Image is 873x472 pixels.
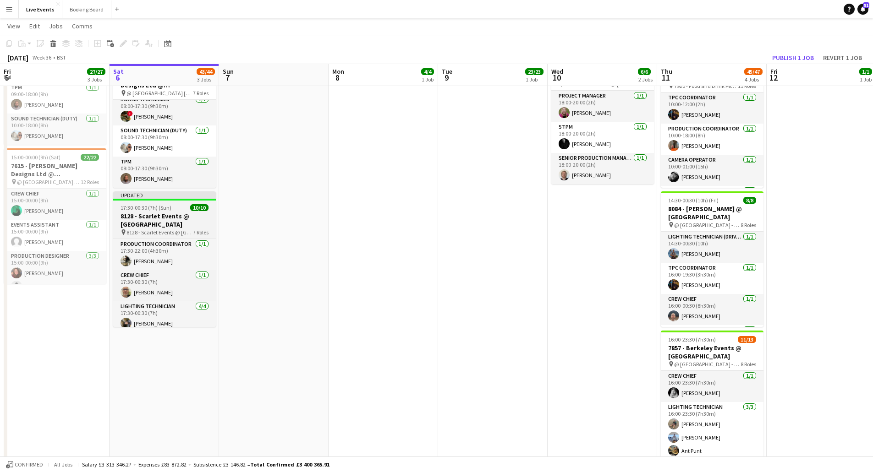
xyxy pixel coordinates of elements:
[81,179,99,185] span: 12 Roles
[190,204,209,211] span: 10/10
[81,154,99,161] span: 22/22
[769,52,818,64] button: Publish 1 job
[4,148,106,284] app-job-card: 15:00-00:00 (9h) (Sat)22/227615 - [PERSON_NAME] Designs Ltd @ [GEOGRAPHIC_DATA] @ [GEOGRAPHIC_DAT...
[442,67,452,76] span: Tue
[62,0,111,18] button: Booking Board
[26,20,44,32] a: Edit
[82,461,329,468] div: Salary £3 313 346.27 + Expenses £83 872.82 + Subsistence £3 146.82 =
[661,191,763,327] app-job-card: 14:30-00:30 (10h) (Fri)8/88084 - [PERSON_NAME] @ [GEOGRAPHIC_DATA] @ [GEOGRAPHIC_DATA] - 80848 Ro...
[551,91,654,122] app-card-role: Project Manager1/118:00-20:00 (2h)[PERSON_NAME]
[551,50,654,184] app-job-card: 18:00-20:00 (2h)3/37946 - Pensa Events @ [GEOGRAPHIC_DATA] 7946 - Pensa Events @ [GEOGRAPHIC_DATA...
[45,20,66,32] a: Jobs
[126,90,193,97] span: @ [GEOGRAPHIC_DATA] [GEOGRAPHIC_DATA] - 8099
[113,212,216,228] h3: 8128 - Scarlet Events @ [GEOGRAPHIC_DATA]
[121,204,171,211] span: 17:30-00:30 (7h) (Sun)
[193,90,209,97] span: 7 Roles
[113,67,124,76] span: Sat
[743,197,756,204] span: 8/8
[744,68,763,75] span: 45/47
[113,239,216,270] app-card-role: Production Coordinator1/117:30-22:00 (4h30m)[PERSON_NAME]
[819,52,866,64] button: Revert 1 job
[4,220,106,251] app-card-role: Events Assistant1/115:00-00:00 (9h)[PERSON_NAME]
[661,186,763,217] app-card-role: [PERSON_NAME]1/1
[769,72,778,83] span: 12
[661,124,763,155] app-card-role: Production Coordinator1/110:00-18:00 (8h)[PERSON_NAME]
[661,331,763,466] app-job-card: 16:00-23:30 (7h30m)11/137857 - Berkeley Events @ [GEOGRAPHIC_DATA] @ [GEOGRAPHIC_DATA] - 78578 Ro...
[113,94,216,125] app-card-role: Sound Technician1/108:00-17:30 (9h30m)![PERSON_NAME]
[52,461,74,468] span: All jobs
[661,294,763,325] app-card-role: Crew Chief1/116:00-00:30 (8h30m)[PERSON_NAME]
[113,52,216,188] div: In progress08:00-17:30 (9h30m)7/78099 - [PERSON_NAME] Designs Ltd @ [GEOGRAPHIC_DATA] @ [GEOGRAPH...
[19,0,62,18] button: Live Events
[127,111,133,116] span: !
[741,361,756,368] span: 8 Roles
[661,263,763,294] app-card-role: TPC Coordinator1/116:00-19:30 (3h30m)[PERSON_NAME]
[674,361,741,368] span: @ [GEOGRAPHIC_DATA] - 7857
[4,114,106,145] app-card-role: Sound Technician (Duty)1/110:00-18:00 (8h)[PERSON_NAME]
[4,251,106,309] app-card-role: Production Designer3/315:00-00:00 (9h)[PERSON_NAME][PERSON_NAME]
[331,72,344,83] span: 8
[7,53,28,62] div: [DATE]
[738,336,756,343] span: 11/13
[197,68,215,75] span: 43/44
[113,157,216,188] app-card-role: TPM1/108:00-17:30 (9h30m)[PERSON_NAME]
[638,76,653,83] div: 2 Jobs
[332,67,344,76] span: Mon
[68,20,96,32] a: Comms
[112,72,124,83] span: 6
[422,76,434,83] div: 1 Job
[421,68,434,75] span: 4/4
[661,232,763,263] app-card-role: Lighting Technician (Driver)1/114:30-00:30 (10h)[PERSON_NAME]
[7,22,20,30] span: View
[72,22,93,30] span: Comms
[525,68,544,75] span: 23/23
[661,205,763,221] h3: 8084 - [PERSON_NAME] @ [GEOGRAPHIC_DATA]
[4,162,106,178] h3: 7615 - [PERSON_NAME] Designs Ltd @ [GEOGRAPHIC_DATA]
[113,191,216,199] div: Updated
[4,20,24,32] a: View
[638,68,651,75] span: 6/6
[668,197,719,204] span: 14:30-00:30 (10h) (Fri)
[2,72,11,83] span: 5
[4,82,106,114] app-card-role: TPM1/109:00-18:00 (9h)[PERSON_NAME]
[88,76,105,83] div: 3 Jobs
[5,460,44,470] button: Confirmed
[221,72,234,83] span: 7
[860,76,872,83] div: 1 Job
[113,270,216,301] app-card-role: Crew Chief1/117:30-00:30 (7h)[PERSON_NAME]
[550,72,563,83] span: 10
[661,402,763,460] app-card-role: Lighting Technician3/316:00-23:30 (7h30m)[PERSON_NAME][PERSON_NAME]Ant Punt
[551,67,563,76] span: Wed
[661,344,763,360] h3: 7857 - Berkeley Events @ [GEOGRAPHIC_DATA]
[674,222,741,228] span: @ [GEOGRAPHIC_DATA] - 8084
[197,76,214,83] div: 3 Jobs
[113,125,216,157] app-card-role: Sound Technician (Duty)1/108:00-17:30 (9h30m)[PERSON_NAME]
[745,76,762,83] div: 4 Jobs
[668,336,716,343] span: 16:00-23:30 (7h30m)
[4,67,11,76] span: Fri
[741,222,756,228] span: 8 Roles
[661,92,763,124] app-card-role: TPC Coordinator1/110:00-12:00 (2h)[PERSON_NAME]
[526,76,543,83] div: 1 Job
[113,301,216,372] app-card-role: Lighting Technician4/417:30-00:30 (7h)[PERSON_NAME]
[661,371,763,402] app-card-role: Crew Chief1/116:00-23:30 (7h30m)[PERSON_NAME]
[551,122,654,153] app-card-role: STPM1/118:00-20:00 (2h)[PERSON_NAME]
[770,67,778,76] span: Fri
[113,191,216,327] app-job-card: Updated17:30-00:30 (7h) (Sun)10/108128 - Scarlet Events @ [GEOGRAPHIC_DATA] 8128 - Scarlet Events...
[661,52,763,188] app-job-card: 10:00-01:00 (15h) (Fri)13/137920 - Food and Drink Federation @ [GEOGRAPHIC_DATA] 7920 - Food and ...
[551,153,654,184] app-card-role: Senior Production Manager1/118:00-20:00 (2h)[PERSON_NAME]
[661,325,763,356] app-card-role: Lighting Technician1/1
[857,4,868,15] a: 51
[17,179,81,185] span: @ [GEOGRAPHIC_DATA] - 7615
[11,154,60,161] span: 15:00-00:00 (9h) (Sat)
[863,2,869,8] span: 51
[30,54,53,61] span: Week 36
[15,461,43,468] span: Confirmed
[87,68,105,75] span: 27/27
[440,72,452,83] span: 9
